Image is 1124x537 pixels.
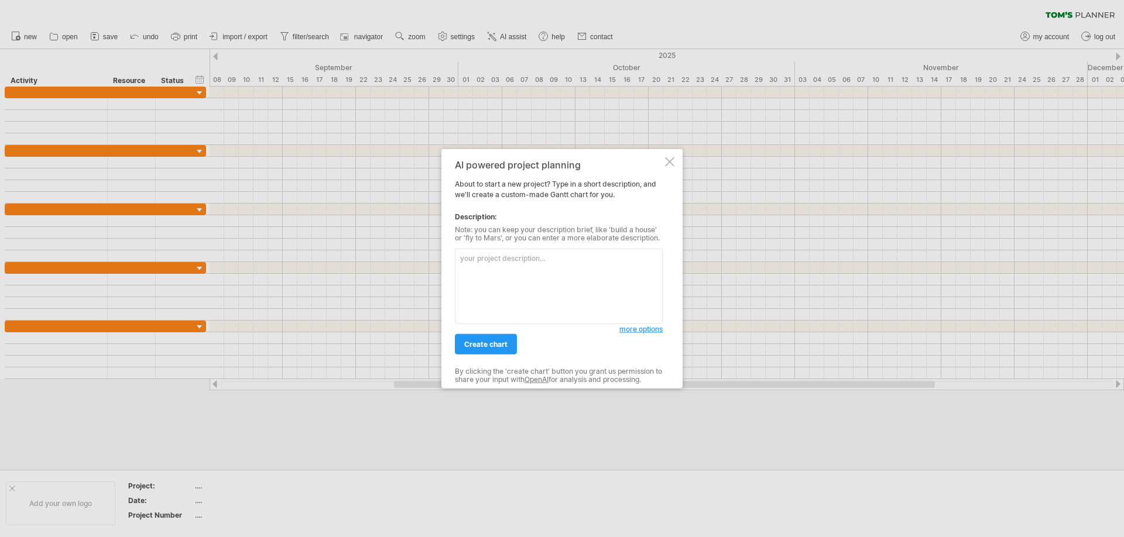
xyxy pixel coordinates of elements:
[525,375,549,384] a: OpenAI
[455,367,663,384] div: By clicking the 'create chart' button you grant us permission to share your input with for analys...
[455,334,517,354] a: create chart
[455,212,663,222] div: Description:
[455,160,663,170] div: AI powered project planning
[464,340,508,349] span: create chart
[455,226,663,243] div: Note: you can keep your description brief, like 'build a house' or 'fly to Mars', or you can ente...
[619,325,663,333] span: more options
[619,324,663,335] a: more options
[455,160,663,378] div: About to start a new project? Type in a short description, and we'll create a custom-made Gantt c...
